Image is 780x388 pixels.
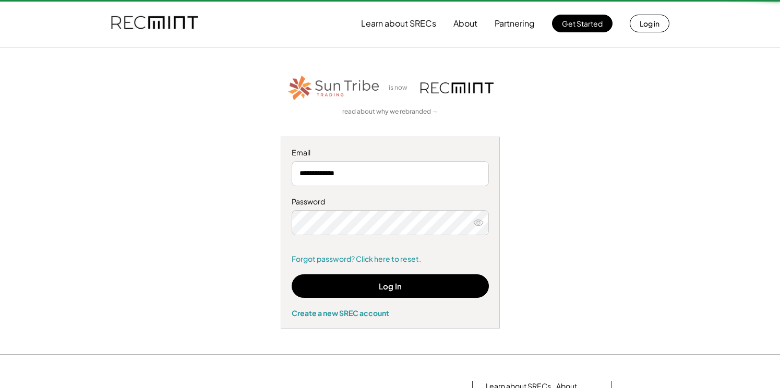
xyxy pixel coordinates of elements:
[111,6,198,41] img: recmint-logotype%403x.png
[287,74,381,102] img: STT_Horizontal_Logo%2B-%2BColor.png
[386,83,415,92] div: is now
[421,82,494,93] img: recmint-logotype%403x.png
[292,308,489,318] div: Create a new SREC account
[292,197,489,207] div: Password
[361,13,436,34] button: Learn about SRECs
[453,13,477,34] button: About
[630,15,669,32] button: Log in
[292,148,489,158] div: Email
[552,15,613,32] button: Get Started
[292,254,489,264] a: Forgot password? Click here to reset.
[342,107,438,116] a: read about why we rebranded →
[292,274,489,298] button: Log In
[495,13,535,34] button: Partnering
